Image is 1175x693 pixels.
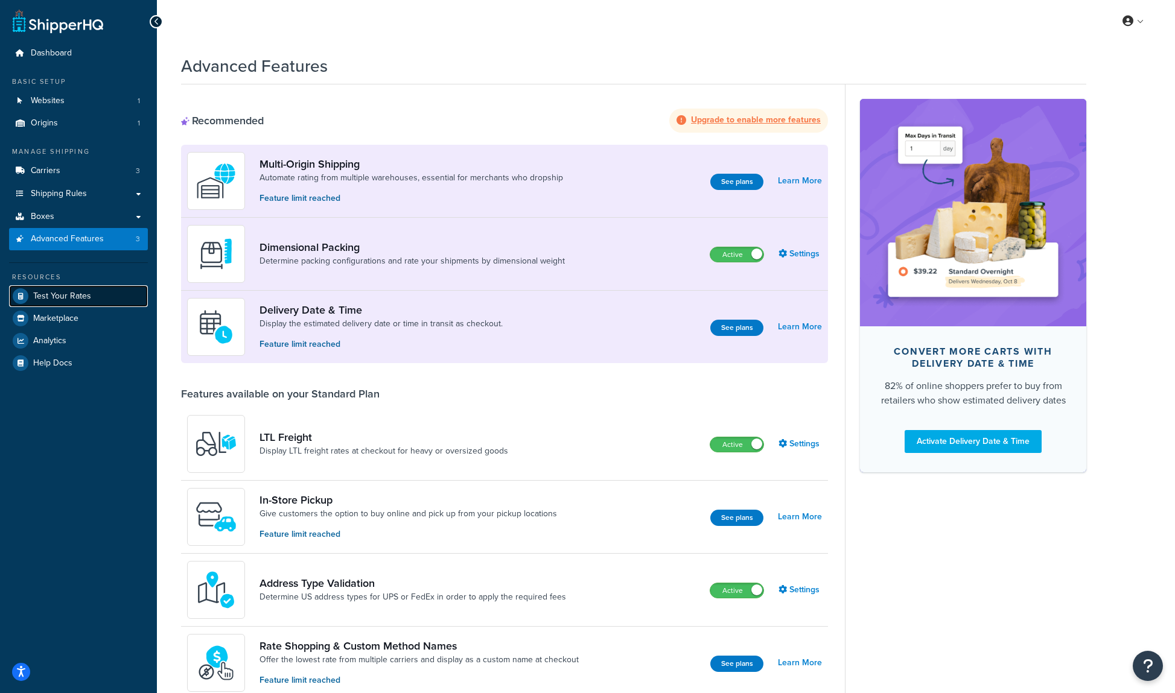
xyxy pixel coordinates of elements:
[9,42,148,65] a: Dashboard
[779,245,822,262] a: Settings
[260,255,565,267] a: Determine packing configurations and rate your shipments by dimensional weight
[181,114,264,127] div: Recommended
[710,247,763,262] label: Active
[260,493,557,507] a: In-Store Pickup
[181,54,328,78] h1: Advanced Features
[879,379,1067,408] div: 82% of online shoppers prefer to buy from retailers who show estimated delivery dates
[710,510,763,526] button: See plans
[260,338,503,351] p: Feature limit reached
[9,285,148,307] a: Test Your Rates
[879,346,1067,370] div: Convert more carts with delivery date & time
[778,172,822,189] a: Learn More
[260,639,579,653] a: Rate Shopping & Custom Method Names
[31,96,65,106] span: Websites
[9,228,148,250] li: Advanced Features
[260,591,566,603] a: Determine US address types for UPS or FedEx in order to apply the required fees
[138,118,140,128] span: 1
[9,90,148,112] a: Websites1
[195,233,237,275] img: DTVBYsAAAAAASUVORK5CYII=
[778,508,822,525] a: Learn More
[710,656,763,672] button: See plans
[260,674,579,687] p: Feature limit reached
[9,183,148,205] a: Shipping Rules
[136,234,140,244] span: 3
[9,308,148,329] a: Marketplace
[9,206,148,228] a: Boxes
[31,234,104,244] span: Advanced Features
[33,358,72,369] span: Help Docs
[195,423,237,465] img: y79ZsPf0fXUFUhFXDzUgf+ktZg5F2+ohG75+v3d2s1D9TjoU8PiyCIluIjV41seZevKCRuEjTPPOKHJsQcmKCXGdfprl3L4q7...
[31,212,54,222] span: Boxes
[9,147,148,157] div: Manage Shipping
[260,157,563,171] a: Multi-Origin Shipping
[260,445,508,457] a: Display LTL freight rates at checkout for heavy or oversized goods
[878,117,1068,308] img: feature-image-ddt-36eae7f7280da8017bfb280eaccd9c446f90b1fe08728e4019434db127062ab4.png
[260,508,557,520] a: Give customers the option to buy online and pick up from your pickup locations
[9,352,148,374] a: Help Docs
[1133,651,1163,681] button: Open Resource Center
[710,583,763,598] label: Active
[778,318,822,335] a: Learn More
[710,320,763,336] button: See plans
[710,174,763,190] button: See plans
[195,306,237,348] img: gfkeb5ejjkALwAAAABJRU5ErkJggg==
[9,160,148,182] a: Carriers3
[260,303,503,317] a: Delivery Date & Time
[195,642,237,684] img: icon-duo-feat-rate-shopping-ecdd8bed.png
[260,431,508,444] a: LTL Freight
[195,160,237,202] img: WatD5o0RtDAAAAAElFTkSuQmCC
[779,581,822,598] a: Settings
[33,314,78,324] span: Marketplace
[710,437,763,452] label: Active
[905,430,1042,453] a: Activate Delivery Date & Time
[195,496,237,538] img: wfgcfpwTIucLEAAAAASUVORK5CYII=
[195,569,237,611] img: kIG8fy0lQAAAABJRU5ErkJggg==
[9,112,148,134] li: Origins
[9,112,148,134] a: Origins1
[31,189,87,199] span: Shipping Rules
[260,172,563,184] a: Automate rating from multiple warehouses, essential for merchants who dropship
[691,113,821,126] strong: Upgrade to enable more features
[33,291,91,302] span: Test Your Rates
[260,654,579,666] a: Offer the lowest rate from multiple carriers and display as a custom name at checkout
[31,166,60,176] span: Carriers
[9,330,148,352] a: Analytics
[9,77,148,87] div: Basic Setup
[260,241,565,254] a: Dimensional Packing
[181,387,380,400] div: Features available on your Standard Plan
[33,336,66,346] span: Analytics
[778,654,822,671] a: Learn More
[31,48,72,59] span: Dashboard
[9,228,148,250] a: Advanced Features3
[31,118,58,128] span: Origins
[138,96,140,106] span: 1
[260,192,563,205] p: Feature limit reached
[9,90,148,112] li: Websites
[260,528,557,541] p: Feature limit reached
[9,160,148,182] li: Carriers
[136,166,140,176] span: 3
[779,435,822,452] a: Settings
[260,577,566,590] a: Address Type Validation
[9,272,148,282] div: Resources
[260,318,503,330] a: Display the estimated delivery date or time in transit as checkout.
